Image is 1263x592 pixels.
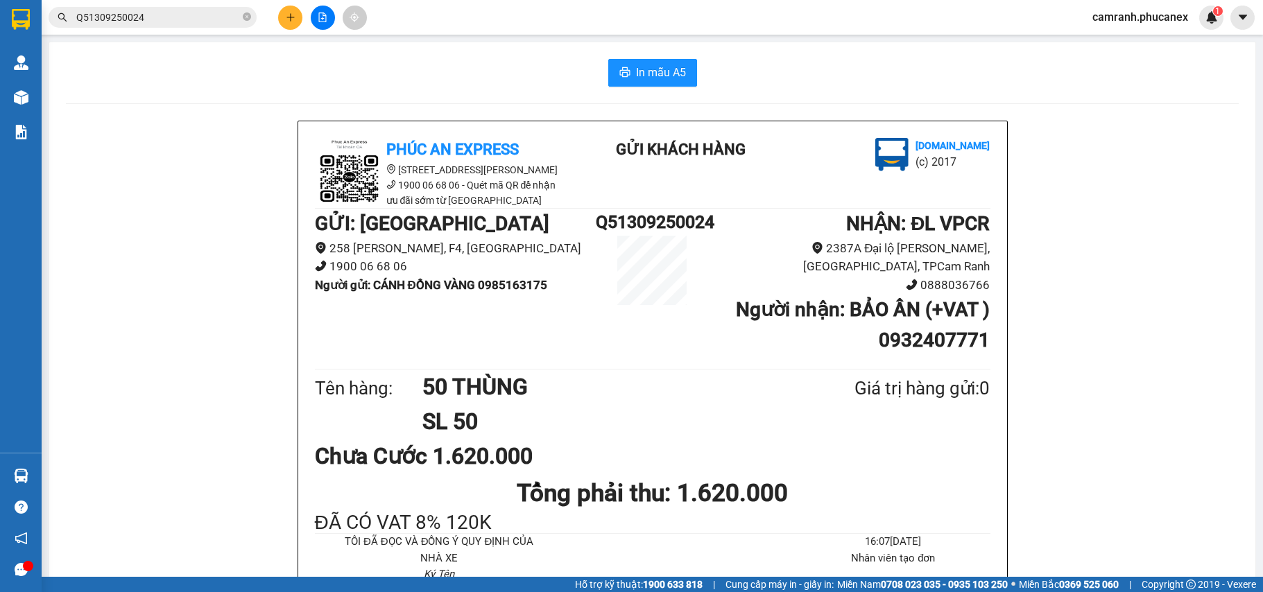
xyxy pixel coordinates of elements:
h1: Q51309250024 [596,209,708,236]
input: Tìm tên, số ĐT hoặc mã đơn [76,10,240,25]
span: 1 [1215,6,1220,16]
b: NHẬN : ĐL VPCR [846,212,990,235]
img: warehouse-icon [14,469,28,483]
span: search [58,12,67,22]
span: environment [811,242,823,254]
button: plus [278,6,302,30]
li: 1900 06 68 06 [315,257,596,276]
h1: 50 THÙNG [422,369,787,404]
span: environment [386,164,396,174]
span: notification [15,532,28,545]
b: Người nhận : BẢO ÂN (+VAT ) 0932407771 [736,298,990,351]
span: phone [315,260,327,272]
span: close-circle [243,11,251,24]
span: Miền Bắc [1019,577,1119,592]
span: Hỗ trợ kỹ thuật: [575,577,703,592]
li: [STREET_ADDRESS][PERSON_NAME] [315,162,565,177]
b: Phúc An Express [386,141,519,158]
img: logo.jpg [315,138,384,207]
span: printer [619,67,630,80]
b: GỬI : [GEOGRAPHIC_DATA] [315,212,549,235]
span: aim [350,12,359,22]
div: Chưa Cước 1.620.000 [315,439,538,473]
span: file-add [318,12,327,22]
span: message [15,563,28,576]
button: printerIn mẫu A5 [608,59,697,87]
span: | [1129,577,1131,592]
span: phone [906,279,918,290]
span: close-circle [243,12,251,21]
button: aim [343,6,367,30]
strong: 0708 023 035 - 0935 103 250 [881,579,1008,590]
span: environment [315,242,327,254]
span: plus [286,12,295,22]
b: [DOMAIN_NAME] [916,140,990,151]
img: warehouse-icon [14,55,28,70]
span: camranh.phucanex [1081,8,1199,26]
li: Nhân viên tạo đơn [796,550,990,567]
li: 16:07[DATE] [796,534,990,550]
div: Giá trị hàng gửi: 0 [787,374,990,403]
span: question-circle [15,500,28,514]
img: icon-new-feature [1205,11,1218,24]
span: ⚪️ [1011,582,1015,587]
span: Cung cấp máy in - giấy in: [725,577,834,592]
img: solution-icon [14,125,28,139]
b: Gửi khách hàng [616,141,746,158]
li: 0888036766 [709,276,990,295]
b: Người gửi : CÁNH ĐỒNG VÀNG 0985163175 [315,278,547,292]
li: TÔI ĐÃ ĐỌC VÀ ĐỒNG Ý QUY ĐỊNH CỦA NHÀ XE [343,534,536,566]
i: Ký Tên [424,568,454,580]
strong: 0369 525 060 [1059,579,1119,590]
button: file-add [311,6,335,30]
span: Miền Nam [837,577,1008,592]
li: (c) 2017 [916,153,990,171]
sup: 1 [1213,6,1223,16]
h1: SL 50 [422,404,787,439]
li: 1900 06 68 06 - Quét mã QR để nhận ưu đãi sớm từ [GEOGRAPHIC_DATA] [315,177,565,208]
span: copyright [1186,580,1196,589]
span: In mẫu A5 [636,64,686,81]
span: | [713,577,715,592]
img: logo.jpg [875,138,909,171]
li: 258 [PERSON_NAME], F4, [GEOGRAPHIC_DATA] [315,239,596,258]
strong: 1900 633 818 [643,579,703,590]
img: warehouse-icon [14,90,28,105]
span: caret-down [1237,11,1249,24]
li: 2387A Đại lộ [PERSON_NAME], [GEOGRAPHIC_DATA], TPCam Ranh [709,239,990,276]
button: caret-down [1230,6,1255,30]
div: Tên hàng: [315,374,423,403]
div: ĐÃ CÓ VAT 8% 120K [315,512,990,534]
span: phone [386,180,396,189]
h1: Tổng phải thu: 1.620.000 [315,474,990,512]
img: logo-vxr [12,9,30,30]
